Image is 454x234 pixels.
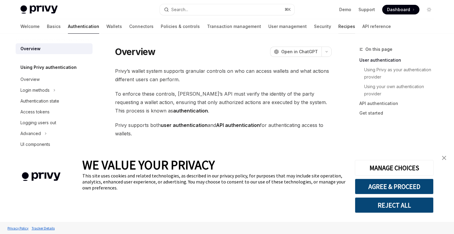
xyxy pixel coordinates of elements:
a: Policies & controls [161,19,200,34]
div: Access tokens [20,108,50,115]
a: Welcome [20,19,40,34]
span: To enforce these controls, [PERSON_NAME]’s API must verify the identity of the party requesting a... [115,90,332,115]
a: UI components [16,139,93,150]
span: WE VALUE YOUR PRIVACY [82,157,215,173]
button: REJECT ALL [355,197,434,213]
a: Tracker Details [30,223,56,233]
button: Open in ChatGPT [270,47,321,57]
span: Privy supports both and for authenticating access to wallets. [115,121,332,138]
span: Dashboard [387,7,410,13]
button: AGREE & PROCEED [355,179,434,194]
strong: authentication [173,108,208,114]
a: Access tokens [16,106,93,117]
a: Connectors [129,19,154,34]
div: UI components [20,141,50,148]
div: Logging users out [20,119,56,126]
a: Authentication [68,19,99,34]
a: API authentication [359,99,439,108]
a: Using Privy as your authentication provider [364,65,439,82]
a: Security [314,19,331,34]
a: User management [268,19,307,34]
a: Transaction management [207,19,261,34]
span: On this page [365,46,392,53]
span: Open in ChatGPT [281,49,318,55]
div: Search... [171,6,188,13]
a: Recipes [338,19,355,34]
div: Overview [20,45,41,52]
h1: Overview [115,46,156,57]
a: Basics [47,19,61,34]
a: API reference [362,19,391,34]
a: Demo [339,7,351,13]
span: Privy’s wallet system supports granular controls on who can access wallets and what actions diffe... [115,67,332,84]
a: Privacy Policy [6,223,30,233]
a: Wallets [106,19,122,34]
h5: Using Privy authentication [20,64,77,71]
div: Login methods [20,87,50,94]
a: User authentication [359,55,439,65]
button: MANAGE CHOICES [355,160,434,176]
div: Authentication state [20,97,59,105]
strong: API authentication [216,122,260,128]
strong: user authentication [161,122,208,128]
button: Toggle dark mode [424,5,434,14]
a: Logging users out [16,117,93,128]
a: Overview [16,43,93,54]
div: Advanced [20,130,41,137]
a: Support [358,7,375,13]
a: Using your own authentication provider [364,82,439,99]
a: Authentication state [16,96,93,106]
a: close banner [438,152,450,164]
a: Dashboard [382,5,419,14]
img: close banner [442,156,446,160]
img: light logo [20,5,58,14]
img: company logo [9,164,73,190]
span: ⌘ K [285,7,291,12]
a: Overview [16,74,93,85]
div: Overview [20,76,40,83]
div: This site uses cookies and related technologies, as described in our privacy policy, for purposes... [82,173,346,191]
a: Get started [359,108,439,118]
button: Search...⌘K [160,4,294,15]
